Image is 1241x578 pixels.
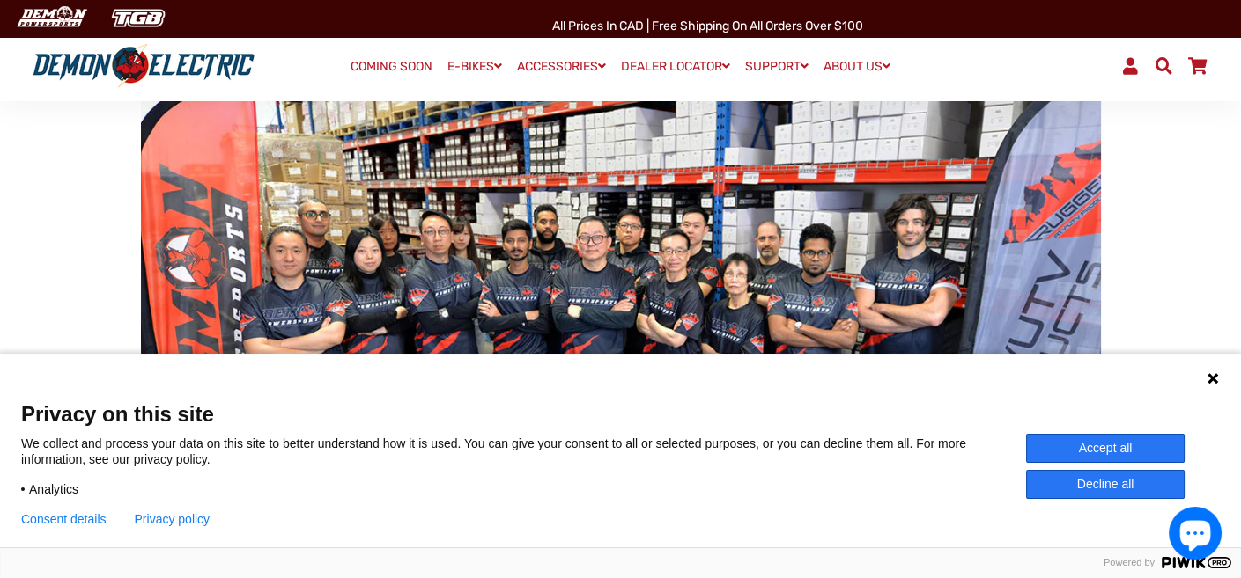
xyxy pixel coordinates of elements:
span: Analytics [29,481,78,497]
span: All Prices in CAD | Free shipping on all orders over $100 [552,18,863,33]
a: ACCESSORIES [511,54,612,79]
img: Demon Electric logo [26,43,261,89]
a: SUPPORT [739,54,815,79]
span: Powered by [1097,557,1162,568]
a: COMING SOON [344,55,439,79]
a: DEALER LOCATOR [615,54,736,79]
button: Accept all [1026,434,1185,463]
button: Consent details [21,512,107,526]
inbox-online-store-chat: Shopify online store chat [1163,507,1227,564]
a: E-BIKES [441,54,508,79]
p: We collect and process your data on this site to better understand how it is used. You can give y... [21,435,1026,467]
img: TGB Canada [102,4,174,33]
button: Decline all [1026,470,1185,499]
span: Privacy on this site [21,401,1220,427]
a: ABOUT US [817,54,897,79]
img: Demon Electric [9,4,93,33]
a: Privacy policy [135,512,211,526]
